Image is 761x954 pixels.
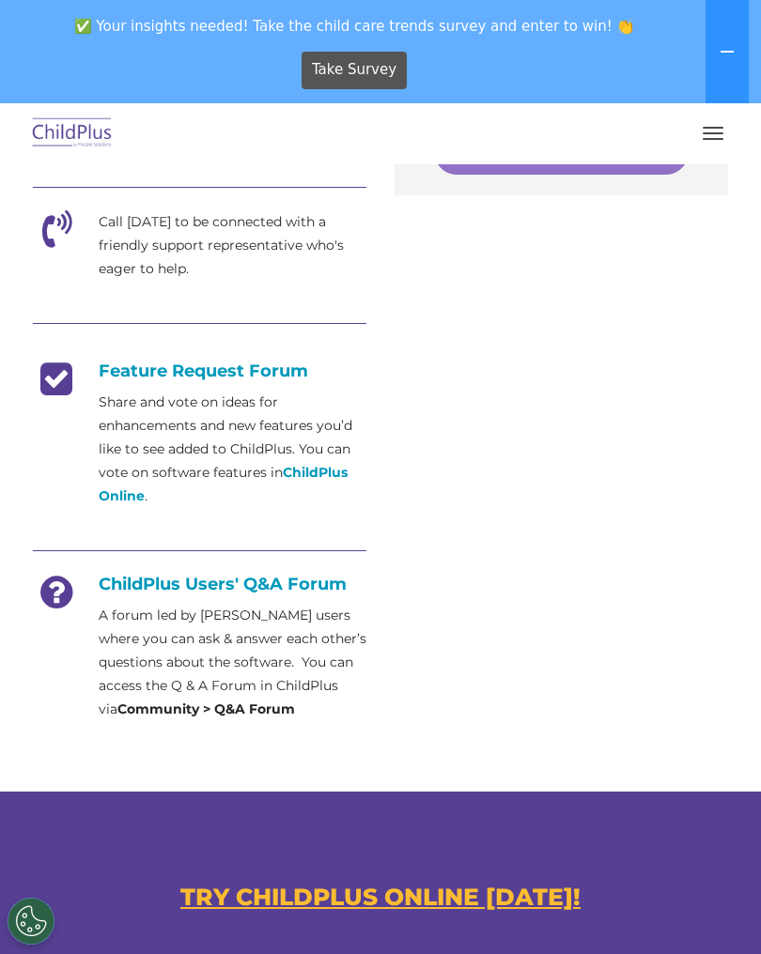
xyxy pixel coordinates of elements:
[180,883,581,911] a: TRY CHILDPLUS ONLINE [DATE]!
[117,700,295,717] strong: Community > Q&A Forum
[99,210,366,281] p: Call [DATE] to be connected with a friendly support representative who's eager to help.
[8,898,54,945] button: Cookies Settings
[99,604,366,721] p: A forum led by [PERSON_NAME] users where you can ask & answer each other’s questions about the so...
[33,361,366,381] h4: Feature Request Forum
[99,391,366,508] p: Share and vote on ideas for enhancements and new features you’d like to see added to ChildPlus. Y...
[312,54,396,86] span: Take Survey
[28,112,116,156] img: ChildPlus by Procare Solutions
[8,8,702,44] span: ✅ Your insights needed! Take the child care trends survey and enter to win! 👏
[33,574,366,594] h4: ChildPlus Users' Q&A Forum
[302,52,408,89] a: Take Survey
